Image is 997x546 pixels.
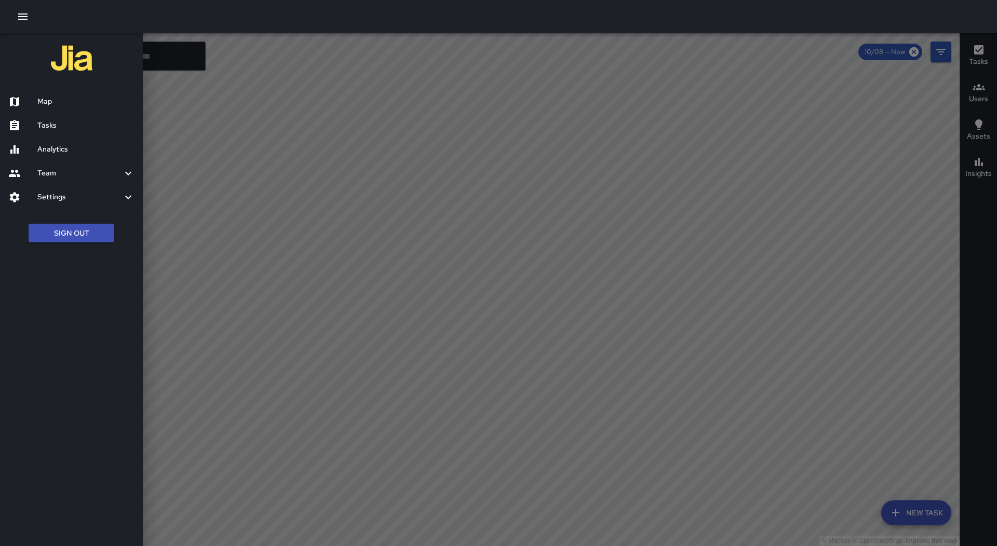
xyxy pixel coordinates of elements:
[37,168,122,179] h6: Team
[37,192,122,203] h6: Settings
[37,96,134,107] h6: Map
[37,144,134,155] h6: Analytics
[51,37,92,79] img: jia-logo
[37,120,134,131] h6: Tasks
[29,224,114,243] button: Sign Out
